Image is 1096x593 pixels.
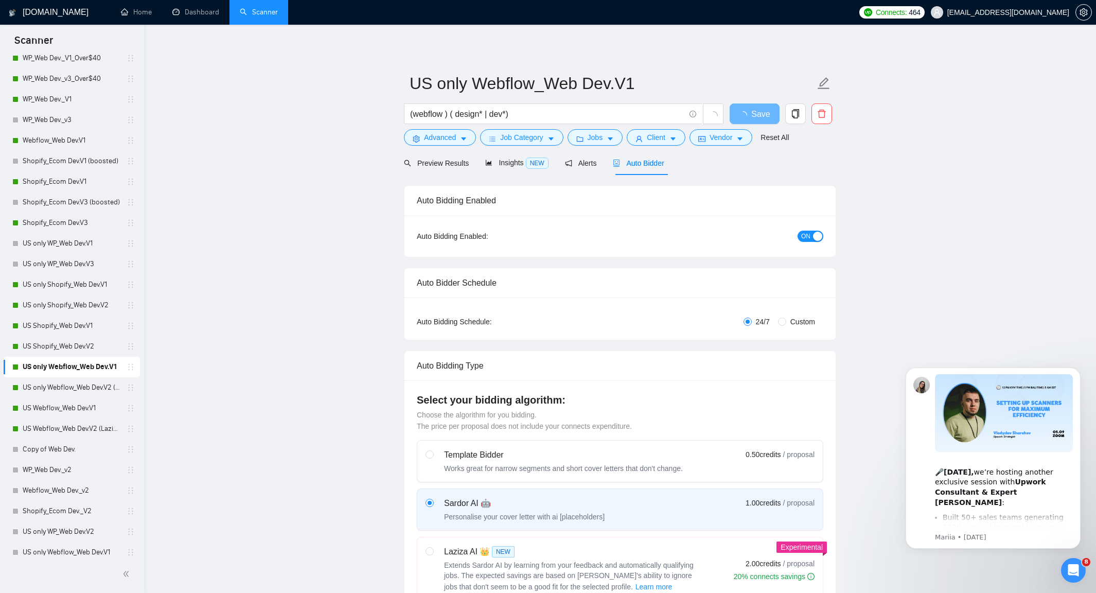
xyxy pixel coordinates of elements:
span: bars [489,135,496,143]
span: holder [127,425,135,433]
span: Insights [485,159,548,167]
span: edit [817,77,830,90]
span: 24/7 [752,316,774,327]
span: holder [127,548,135,556]
span: holder [127,281,135,289]
button: barsJob Categorycaret-down [480,129,563,146]
a: Shopify_Ecom Dev.V3 [23,213,120,233]
span: notification [565,160,572,167]
span: double-left [122,569,133,579]
a: US only WP_Web Dev.V1 [23,233,120,254]
a: Copy of Web Dev. [23,439,120,460]
span: Scanner [6,33,61,55]
span: Extends Sardor AI by learning from your feedback and automatically qualifying jobs. The expected ... [444,561,694,591]
span: holder [127,507,135,515]
span: caret-down [736,135,744,143]
a: US Webflow_Web Dev.V2 (Laziza AI) [23,418,120,439]
span: area-chart [485,159,492,166]
div: Auto Bidder Schedule [417,268,823,298]
span: holder [127,219,135,227]
button: Laziza AI NEWExtends Sardor AI by learning from your feedback and automatically qualifying jobs. ... [635,581,673,593]
span: 0.50 credits [746,449,781,460]
span: Connects: [876,7,907,18]
span: loading [709,111,718,120]
button: idcardVendorcaret-down [690,129,752,146]
span: Preview Results [404,159,469,167]
span: caret-down [607,135,614,143]
div: Auto Bidding Enabled [417,186,823,215]
span: info-circle [690,111,696,117]
span: holder [127,136,135,145]
span: holder [127,383,135,392]
button: delete [811,103,832,124]
span: holder [127,486,135,495]
div: Laziza AI [444,546,701,558]
div: Auto Bidding Schedule: [417,316,552,327]
span: idcard [698,135,705,143]
span: holder [127,445,135,454]
a: Shopify_Ecom Dev.V3 (boosted) [23,192,120,213]
a: homeHome [121,8,152,16]
div: Works great for narrow segments and short cover letters that don't change. [444,463,683,474]
span: holder [127,75,135,83]
a: US only Shopify_Web Dev.V2 [23,295,120,316]
span: holder [127,301,135,309]
input: Scanner name... [410,71,815,96]
span: 464 [909,7,920,18]
span: caret-down [460,135,467,143]
a: Shopify_Ecom Dev.V1 [23,171,120,192]
span: 2.00 credits [746,558,781,569]
img: logo [9,5,16,21]
a: Reset All [761,132,789,143]
span: Save [751,108,770,120]
span: NEW [526,158,549,169]
span: caret-down [547,135,555,143]
span: ON [801,231,810,242]
span: Learn more [635,581,673,592]
span: search [404,160,411,167]
span: user [635,135,643,143]
span: / proposal [783,498,815,508]
a: setting [1075,8,1092,16]
span: / proposal [783,559,815,569]
span: 8 [1082,558,1090,566]
span: holder [127,239,135,248]
span: Auto Bidder [613,159,664,167]
h4: Select your bidding algorithm: [417,393,823,407]
a: WP_Web Dev._v3_Over$40 [23,68,120,89]
span: holder [127,54,135,62]
a: Shopify_Ecom Dev._V2 [23,501,120,521]
a: Webflow_Web Dev.V1 [23,130,120,151]
span: copy [786,109,805,118]
span: Vendor [710,132,732,143]
span: Advanced [424,132,456,143]
a: US Shopify_Web Dev.V1 [23,316,120,336]
button: userClientcaret-down [627,129,685,146]
span: holder [127,404,135,412]
span: holder [127,157,135,165]
span: holder [127,528,135,536]
span: holder [127,363,135,371]
div: Personalise your cover letter with ai [placeholders] [444,512,605,522]
span: NEW [492,546,515,557]
span: Job Category [500,132,543,143]
a: dashboardDashboard [172,8,219,16]
span: Custom [786,316,819,327]
span: info-circle [807,573,815,580]
div: Auto Bidding Type [417,351,823,380]
a: US only WP_Web Dev.V2 [23,521,120,542]
span: delete [812,109,832,118]
div: Template Bidder [444,449,683,461]
a: WP_Web Dev._v2 [23,460,120,480]
button: setting [1075,4,1092,21]
span: 👑 [480,546,490,558]
span: 1.00 credits [746,497,781,509]
a: Webflow_Web Dev._v2 [23,480,120,501]
a: WP_Web Dev._V1_Over$40 [23,48,120,68]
